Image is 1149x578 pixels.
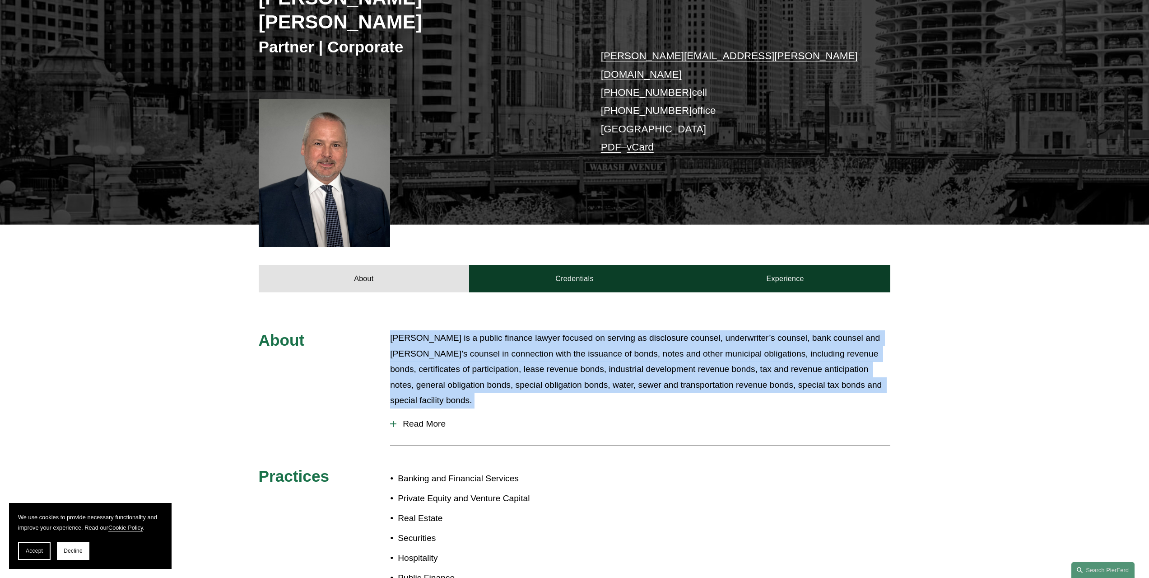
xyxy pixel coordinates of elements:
[601,47,864,156] p: cell office [GEOGRAPHIC_DATA] –
[390,330,890,409] p: [PERSON_NAME] is a public finance lawyer focused on serving as disclosure counsel, underwriter’s ...
[398,491,574,507] p: Private Equity and Venture Capital
[601,87,692,98] a: [PHONE_NUMBER]
[26,548,43,554] span: Accept
[259,467,330,485] span: Practices
[259,265,470,292] a: About
[398,550,574,566] p: Hospitality
[601,50,858,80] a: [PERSON_NAME][EMAIL_ADDRESS][PERSON_NAME][DOMAIN_NAME]
[64,548,83,554] span: Decline
[57,542,89,560] button: Decline
[627,141,654,153] a: vCard
[469,265,680,292] a: Credentials
[398,511,574,526] p: Real Estate
[18,512,163,533] p: We use cookies to provide necessary functionality and improve your experience. Read our .
[601,141,621,153] a: PDF
[680,265,891,292] a: Experience
[259,331,305,349] span: About
[259,37,575,57] h3: Partner | Corporate
[9,503,172,569] section: Cookie banner
[390,412,890,436] button: Read More
[1071,562,1135,578] a: Search this site
[108,524,143,531] a: Cookie Policy
[18,542,51,560] button: Accept
[398,531,574,546] p: Securities
[398,471,574,487] p: Banking and Financial Services
[396,419,890,429] span: Read More
[601,105,692,116] a: [PHONE_NUMBER]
